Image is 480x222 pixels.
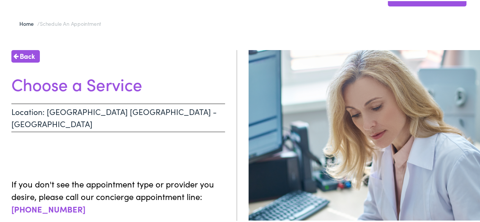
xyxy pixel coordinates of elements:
[11,176,225,214] p: If you don't see the appointment type or provider you desire, please call our concierge appointme...
[19,19,101,26] span: /
[20,50,35,60] span: Back
[11,73,225,93] h1: Choose a Service
[40,19,101,26] span: Schedule an Appointment
[11,49,40,61] a: Back
[11,102,225,131] p: Location: [GEOGRAPHIC_DATA] [GEOGRAPHIC_DATA] - [GEOGRAPHIC_DATA]
[11,202,85,214] a: [PHONE_NUMBER]
[19,19,37,26] a: Home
